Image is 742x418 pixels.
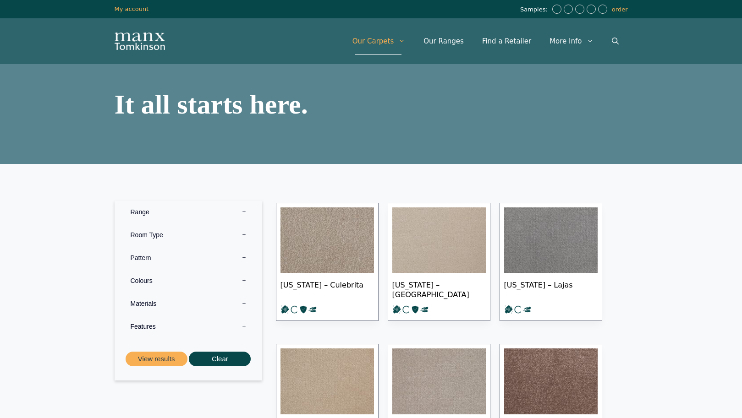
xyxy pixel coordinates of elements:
[121,246,255,269] label: Pattern
[612,6,628,13] a: order
[121,315,255,338] label: Features
[388,203,490,321] a: [US_STATE] – [GEOGRAPHIC_DATA]
[115,91,367,118] h1: It all starts here.
[121,201,255,223] label: Range
[603,27,628,55] a: Open Search Bar
[504,273,598,305] span: [US_STATE] – Lajas
[520,6,550,14] span: Samples:
[115,33,165,50] img: Manx Tomkinson
[540,27,602,55] a: More Info
[343,27,628,55] nav: Primary
[414,27,473,55] a: Our Ranges
[500,203,602,321] a: [US_STATE] – Lajas
[115,5,149,12] a: My account
[343,27,415,55] a: Our Carpets
[276,203,379,321] a: [US_STATE] – Culebrita
[121,292,255,315] label: Materials
[189,352,251,367] button: Clear
[126,352,187,367] button: View results
[280,273,374,305] span: [US_STATE] – Culebrita
[473,27,540,55] a: Find a Retailer
[392,273,486,305] span: [US_STATE] – [GEOGRAPHIC_DATA]
[121,223,255,246] label: Room Type
[121,269,255,292] label: Colours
